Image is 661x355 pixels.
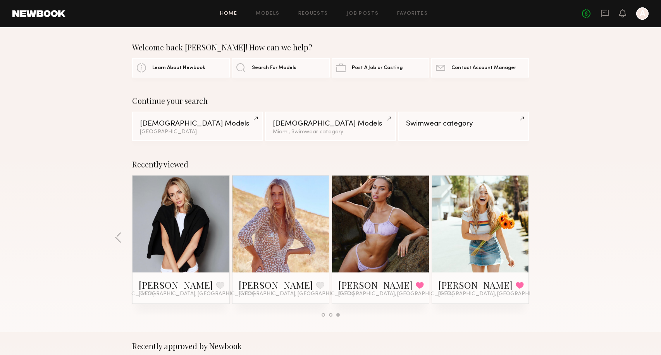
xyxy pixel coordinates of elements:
[265,112,396,141] a: [DEMOGRAPHIC_DATA] ModelsMiami, Swimwear category
[352,65,403,71] span: Post A Job or Casting
[139,291,254,297] span: [GEOGRAPHIC_DATA], [GEOGRAPHIC_DATA]
[140,129,255,135] div: [GEOGRAPHIC_DATA]
[332,58,429,78] a: Post A Job or Casting
[132,341,529,351] div: Recently approved by Newbook
[140,120,255,128] div: [DEMOGRAPHIC_DATA] Models
[252,65,296,71] span: Search For Models
[406,120,521,128] div: Swimwear category
[132,96,529,105] div: Continue your search
[636,7,649,20] a: A
[239,291,354,297] span: [GEOGRAPHIC_DATA], [GEOGRAPHIC_DATA]
[232,58,329,78] a: Search For Models
[273,120,388,128] div: [DEMOGRAPHIC_DATA] Models
[220,11,238,16] a: Home
[132,112,263,141] a: [DEMOGRAPHIC_DATA] Models[GEOGRAPHIC_DATA]
[338,291,454,297] span: [GEOGRAPHIC_DATA], [GEOGRAPHIC_DATA]
[398,112,529,141] a: Swimwear category
[347,11,379,16] a: Job Posts
[256,11,279,16] a: Models
[438,291,554,297] span: [GEOGRAPHIC_DATA], [GEOGRAPHIC_DATA]
[152,65,205,71] span: Learn About Newbook
[298,11,328,16] a: Requests
[139,279,213,291] a: [PERSON_NAME]
[132,58,230,78] a: Learn About Newbook
[431,58,529,78] a: Contact Account Manager
[438,279,513,291] a: [PERSON_NAME]
[338,279,413,291] a: [PERSON_NAME]
[273,129,388,135] div: Miami, Swimwear category
[397,11,428,16] a: Favorites
[451,65,516,71] span: Contact Account Manager
[132,43,529,52] div: Welcome back [PERSON_NAME]! How can we help?
[239,279,313,291] a: [PERSON_NAME]
[132,160,529,169] div: Recently viewed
